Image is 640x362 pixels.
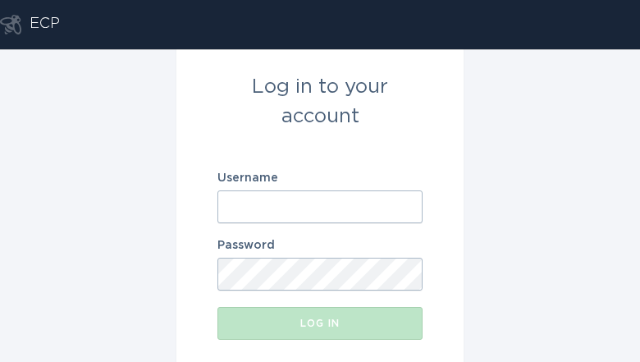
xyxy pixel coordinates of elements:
label: Password [217,240,423,251]
label: Username [217,172,423,184]
div: Log in [226,318,414,328]
button: Log in [217,307,423,340]
div: ECP [30,15,60,34]
div: Log in to your account [217,72,423,131]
